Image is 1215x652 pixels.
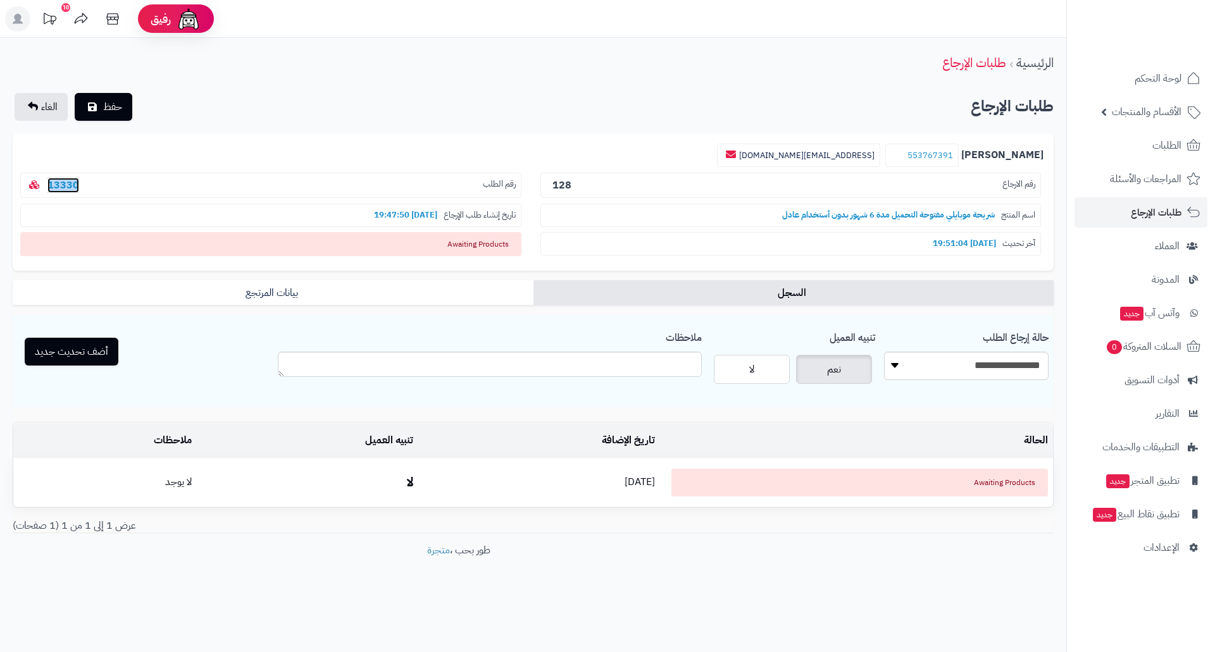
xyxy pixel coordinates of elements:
[827,362,841,377] span: نعم
[942,53,1006,72] a: طلبات الإرجاع
[1106,338,1181,355] span: السلات المتروكة
[1131,204,1181,221] span: طلبات الإرجاع
[1075,365,1207,395] a: أدوات التسويق
[1075,331,1207,362] a: السلات المتروكة0
[1129,32,1203,59] img: logo-2.png
[830,325,875,345] label: تنبيه العميل
[47,178,79,193] a: 13330
[1110,170,1181,188] span: المراجعات والأسئلة
[926,237,1002,249] b: [DATE] 19:51:04
[907,149,953,161] a: 553767391
[1152,137,1181,154] span: الطلبات
[1125,371,1180,389] span: أدوات التسويق
[34,6,65,35] a: تحديثات المنصة
[407,472,413,491] b: لا
[25,338,118,366] button: أضف تحديث جديد
[1075,197,1207,228] a: طلبات الإرجاع
[1156,405,1180,422] span: التقارير
[1075,164,1207,194] a: المراجعات والأسئلة
[13,423,197,458] td: ملاحظات
[552,178,571,193] b: 128
[418,458,659,507] td: [DATE]
[1001,209,1035,221] span: اسم المنتج
[151,11,171,27] span: رفيق
[1075,298,1207,328] a: وآتس آبجديد
[483,178,516,193] span: رقم الطلب
[749,362,754,377] span: لا
[1002,238,1035,250] span: آخر تحديث
[1075,264,1207,295] a: المدونة
[1075,432,1207,462] a: التطبيقات والخدمات
[1135,70,1181,87] span: لوحة التحكم
[418,423,659,458] td: تاريخ الإضافة
[776,209,1001,221] b: شريحة موبايلي مفتوحة التحميل مدة 6 شهور بدون أستخدام عادل
[739,149,875,161] a: [EMAIL_ADDRESS][DOMAIN_NAME]
[197,423,419,458] td: تنبيه العميل
[1075,499,1207,529] a: تطبيق نقاط البيعجديد
[1093,508,1116,522] span: جديد
[1106,474,1130,488] span: جديد
[1075,398,1207,429] a: التقارير
[961,148,1044,163] b: [PERSON_NAME]
[1092,505,1180,523] span: تطبيق نقاط البيع
[533,280,1054,305] a: السجل
[444,209,516,221] span: تاريخ إنشاء طلب الإرجاع
[666,325,702,345] label: ملاحظات
[3,519,533,533] div: عرض 1 إلى 1 من 1 (1 صفحات)
[1120,307,1143,321] span: جديد
[660,423,1053,458] td: الحالة
[1075,465,1207,496] a: تطبيق المتجرجديد
[1016,53,1054,72] a: الرئيسية
[971,94,1054,120] h2: طلبات الإرجاع
[671,469,1048,496] span: Awaiting Products
[13,280,533,305] a: بيانات المرتجع
[41,99,58,114] span: الغاء
[368,209,444,221] b: [DATE] 19:47:50
[103,99,122,114] span: حفظ
[15,93,68,121] a: الغاء
[427,543,450,558] a: متجرة
[176,6,201,32] img: ai-face.png
[1152,271,1180,288] span: المدونة
[1143,539,1180,557] span: الإعدادات
[1075,532,1207,563] a: الإعدادات
[75,93,132,121] button: حفظ
[1112,103,1181,121] span: الأقسام والمنتجات
[983,325,1049,345] label: حالة إرجاع الطلب
[1155,237,1180,255] span: العملاء
[1105,472,1180,489] span: تطبيق المتجر
[1107,340,1122,354] span: 0
[61,3,70,12] div: 10
[20,232,521,256] span: Awaiting Products
[1075,63,1207,94] a: لوحة التحكم
[1002,178,1035,193] span: رقم الارجاع
[1102,438,1180,456] span: التطبيقات والخدمات
[1119,304,1180,322] span: وآتس آب
[1075,130,1207,161] a: الطلبات
[1075,231,1207,261] a: العملاء
[13,458,197,507] td: لا يوجد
